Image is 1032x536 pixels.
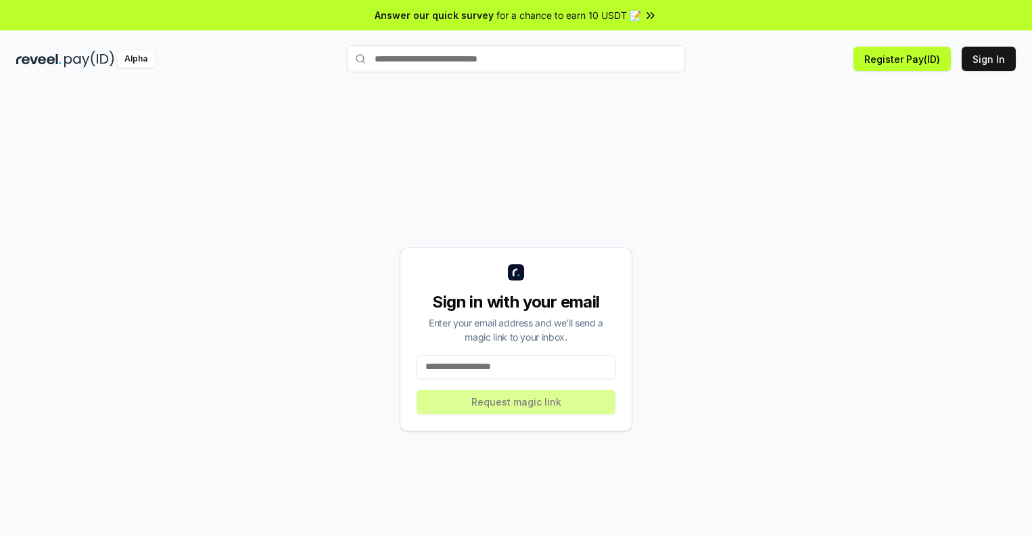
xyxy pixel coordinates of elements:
span: for a chance to earn 10 USDT 📝 [496,8,641,22]
img: pay_id [64,51,114,68]
div: Enter your email address and we’ll send a magic link to your inbox. [417,316,615,344]
span: Answer our quick survey [375,8,494,22]
img: logo_small [508,264,524,281]
button: Sign In [962,47,1016,71]
div: Sign in with your email [417,291,615,313]
button: Register Pay(ID) [853,47,951,71]
img: reveel_dark [16,51,62,68]
div: Alpha [117,51,155,68]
